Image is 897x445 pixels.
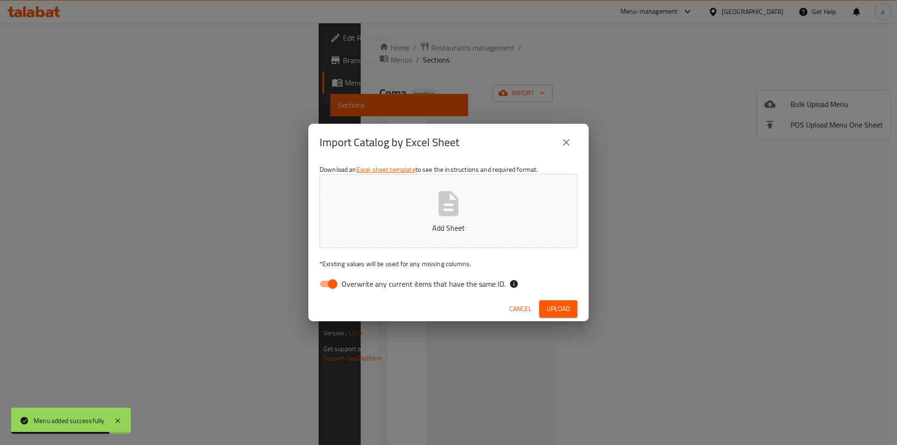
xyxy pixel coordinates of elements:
[547,303,570,315] span: Upload
[320,259,577,268] p: Existing values will be used for any missing columns.
[356,163,415,176] a: Excel sheet template
[308,161,589,297] div: Download an to see the instructions and required format.
[34,416,105,426] div: Menu added successfully
[320,135,459,150] h2: Import Catalog by Excel Sheet
[539,300,577,318] button: Upload
[334,222,563,233] p: Add Sheet
[509,279,519,289] svg: If the overwrite option isn't selected, then the items that match an existing ID will be ignored ...
[555,131,577,154] button: close
[509,303,532,315] span: Cancel
[505,300,535,318] button: Cancel
[342,278,505,290] span: Overwrite any current items that have the same ID.
[320,174,577,248] button: Add Sheet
